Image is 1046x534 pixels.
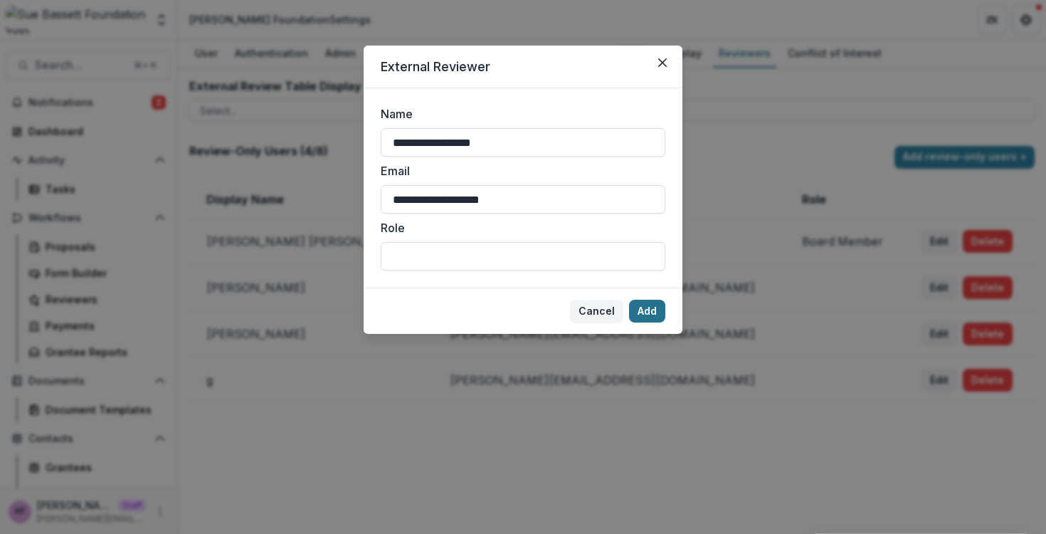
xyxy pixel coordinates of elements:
[629,300,665,323] button: Add
[381,105,657,122] label: Name
[364,46,682,88] header: External Reviewer
[381,219,657,236] label: Role
[651,51,674,74] button: Close
[570,300,623,323] button: Cancel
[381,162,657,179] label: Email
